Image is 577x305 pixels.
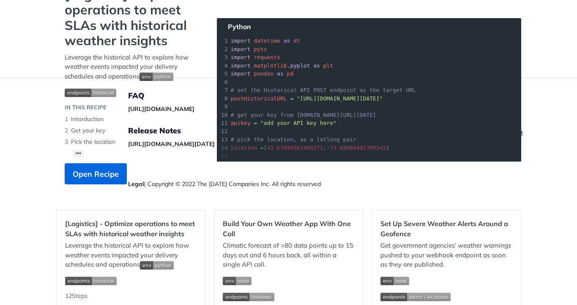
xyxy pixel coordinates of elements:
img: endpoint [65,89,116,97]
p: Leverage the historical API to explore how weather events impacted your delivery schedules and op... [65,53,200,81]
img: env [223,277,252,285]
p: Get government agencies' weather warnings pushed to your webhook endpoint as soon as they are pub... [380,241,512,270]
span: Expand image [223,292,354,301]
span: Expand image [65,87,200,97]
li: Intorduction [65,113,200,125]
img: env [140,261,174,270]
h2: Set Up Severe Weather Alerts Around a Geofence [380,219,512,239]
span: Expand image [140,260,174,268]
img: env [380,277,409,285]
span: Expand image [139,72,173,80]
p: Climatic forecast of >80 data points up to 15 days out and 6 hours back, all within a single API ... [223,241,354,270]
img: endpoint [380,293,451,301]
span: Expand image [380,292,512,301]
img: env [139,73,173,81]
h2: Build Your Own Weather App With One Call [223,219,354,239]
span: Expand image [223,276,354,286]
li: Get your key [65,125,200,136]
img: endpoint [223,293,274,301]
li: Pick the location [65,136,200,148]
span: Expand image [65,276,197,286]
h2: [Logistics] - Optimize operations to meet SLAs with historical weather insights [65,219,197,239]
span: Expand image [380,276,512,286]
button: ••• [73,150,84,157]
div: IN THIS RECIPE [65,103,107,112]
button: Open Recipe [65,163,127,184]
p: Leverage the historical API to explore how weather events impacted your delivery schedules and op... [65,241,197,270]
img: endpoint [65,277,117,285]
span: Open Recipe [73,168,119,180]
